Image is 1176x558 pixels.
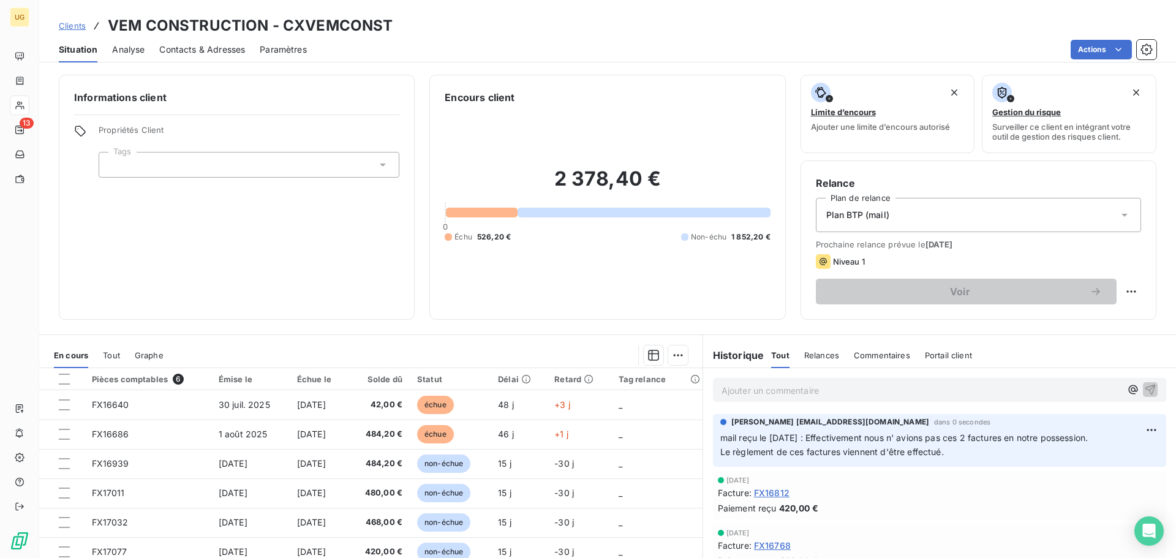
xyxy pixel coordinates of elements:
span: Propriétés Client [99,125,399,142]
div: Tag relance [619,374,695,384]
div: Pièces comptables [92,374,204,385]
span: non-échue [417,513,470,532]
span: Échu [454,232,472,243]
span: [DATE] [219,488,247,498]
span: +1 j [554,429,568,439]
a: Clients [59,20,86,32]
img: Logo LeanPay [10,531,29,551]
span: 46 j [498,429,514,439]
span: 15 j [498,488,511,498]
span: Facture : [718,486,752,499]
span: Non-échu [691,232,726,243]
span: [DATE] [297,399,326,410]
span: -30 j [554,517,574,527]
span: 526,20 € [477,232,511,243]
span: FX16686 [92,429,129,439]
span: 420,00 € [779,502,818,515]
div: Statut [417,374,483,384]
span: 30 juil. 2025 [219,399,270,410]
span: _ [619,546,622,557]
span: Surveiller ce client en intégrant votre outil de gestion des risques client. [992,122,1146,141]
span: Tout [771,350,790,360]
span: 484,20 € [355,458,402,470]
span: Paiement reçu [718,502,777,515]
span: 1 852,20 € [731,232,771,243]
button: Limite d’encoursAjouter une limite d’encours autorisé [801,75,975,153]
span: Graphe [135,350,164,360]
span: Portail client [925,350,972,360]
span: Analyse [112,43,145,56]
span: 484,20 € [355,428,402,440]
span: Tout [103,350,120,360]
span: _ [619,399,622,410]
button: Gestion du risqueSurveiller ce client en intégrant votre outil de gestion des risques client. [982,75,1156,153]
span: [DATE] [297,458,326,469]
span: non-échue [417,454,470,473]
span: [DATE] [726,529,750,537]
span: _ [619,458,622,469]
span: _ [619,488,622,498]
span: [DATE] [219,546,247,557]
span: Paramètres [260,43,307,56]
span: [DATE] [925,239,953,249]
span: [DATE] [297,488,326,498]
span: 6 [173,374,184,385]
span: [DATE] [219,517,247,527]
span: 42,00 € [355,399,402,411]
span: 420,00 € [355,546,402,558]
span: 13 [20,118,34,129]
span: FX16812 [754,486,790,499]
span: mail reçu le [DATE] : Effectivement nous n' avions pas ces 2 factures en notre possession. [720,432,1088,443]
span: Niveau 1 [833,257,865,266]
span: Contacts & Adresses [159,43,245,56]
span: 0 [443,222,448,232]
h3: VEM CONSTRUCTION - CXVEMCONST [108,15,393,37]
div: UG [10,7,29,27]
span: Commentaires [854,350,910,360]
input: Ajouter une valeur [109,159,119,170]
div: Solde dû [355,374,402,384]
span: [DATE] [297,517,326,527]
span: échue [417,425,454,443]
h6: Informations client [74,90,399,105]
span: Ajouter une limite d’encours autorisé [811,122,950,132]
span: 48 j [498,399,514,410]
span: _ [619,517,622,527]
h6: Encours client [445,90,514,105]
span: 1 août 2025 [219,429,268,439]
div: Délai [498,374,540,384]
span: [DATE] [297,429,326,439]
div: Échue le [297,374,341,384]
span: échue [417,396,454,414]
h2: 2 378,40 € [445,167,770,203]
span: [DATE] [726,477,750,484]
span: 480,00 € [355,487,402,499]
div: Open Intercom Messenger [1134,516,1164,546]
h6: Relance [816,176,1141,190]
span: _ [619,429,622,439]
div: Retard [554,374,603,384]
span: 15 j [498,458,511,469]
span: Le règlement de ces factures viennent d'être effectué. [720,447,944,457]
span: FX16768 [754,539,791,552]
button: Voir [816,279,1117,304]
span: +3 j [554,399,570,410]
span: non-échue [417,484,470,502]
span: Gestion du risque [992,107,1061,117]
span: Relances [804,350,839,360]
span: Plan BTP (mail) [826,209,889,221]
span: Situation [59,43,97,56]
span: 468,00 € [355,516,402,529]
span: Prochaine relance prévue le [816,239,1141,249]
span: FX17011 [92,488,125,498]
span: FX16640 [92,399,129,410]
span: -30 j [554,488,574,498]
div: Émise le [219,374,282,384]
span: -30 j [554,546,574,557]
span: 15 j [498,517,511,527]
span: Voir [831,287,1090,296]
span: Limite d’encours [811,107,876,117]
span: 15 j [498,546,511,557]
span: dans 0 secondes [934,418,990,426]
button: Actions [1071,40,1132,59]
